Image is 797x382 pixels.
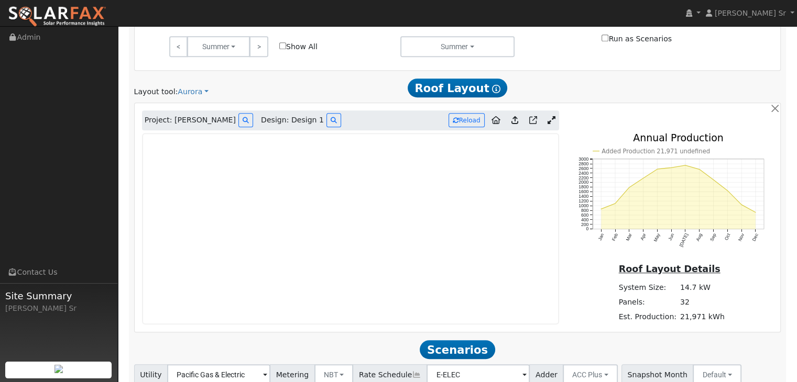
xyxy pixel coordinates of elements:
[578,179,588,185] text: 2000
[657,168,658,170] circle: onclick=""
[611,232,619,242] text: Feb
[492,85,500,93] i: Show Help
[628,186,630,188] circle: onclick=""
[602,33,671,44] label: Run as Scenarios
[678,295,726,309] td: 32
[639,232,647,241] text: Apr
[586,226,588,231] text: 0
[737,232,746,242] text: Nov
[698,168,700,170] circle: onclick=""
[715,9,786,17] span: [PERSON_NAME] Sr
[709,232,717,242] text: Sep
[619,264,720,274] u: Roof Layout Details
[678,232,689,248] text: [DATE]
[187,36,250,57] button: Summer
[525,112,541,129] a: Open in Aurora
[279,41,318,52] label: Show All
[578,156,588,162] text: 3000
[249,36,268,57] a: >
[614,203,616,204] circle: onclick=""
[578,161,588,166] text: 2800
[602,147,710,154] text: Added Production 21,971 undefined
[134,87,178,96] span: Layout tool:
[578,165,588,171] text: 2600
[713,178,714,180] circle: onclick=""
[261,115,324,126] span: Design: Design 1
[578,189,588,194] text: 1600
[695,232,703,242] text: Aug
[597,232,605,241] text: Jan
[617,295,678,309] td: Panels:
[670,166,672,168] circle: onclick=""
[578,194,588,199] text: 1400
[755,211,756,213] circle: onclick=""
[578,198,588,204] text: 1200
[652,232,661,242] text: May
[507,112,522,129] a: Upload consumption to Aurora project
[145,115,236,126] span: Project: [PERSON_NAME]
[740,204,742,205] circle: onclick=""
[633,131,724,143] text: Annual Production
[600,208,602,209] circle: onclick=""
[408,78,508,97] span: Roof Layout
[581,221,589,227] text: 200
[54,365,63,373] img: retrieve
[487,112,505,129] a: Aurora to Home
[581,217,589,222] text: 400
[617,280,678,295] td: System Size:
[581,212,589,217] text: 600
[642,177,644,178] circle: onclick=""
[724,232,732,241] text: Oct
[578,184,588,189] text: 1800
[169,36,188,57] a: <
[581,207,589,212] text: 800
[578,175,588,180] text: 2200
[617,309,678,324] td: Est. Production:
[751,232,760,242] text: Dec
[279,42,286,49] input: Show All
[684,164,686,166] circle: onclick=""
[602,35,608,41] input: Run as Scenarios
[5,289,112,303] span: Site Summary
[8,6,106,28] img: SolarFax
[178,86,209,97] a: Aurora
[625,232,632,242] text: Mar
[449,113,485,127] button: Reload
[678,280,726,295] td: 14.7 kW
[678,309,726,324] td: 21,971 kWh
[578,170,588,175] text: 2400
[420,340,495,359] span: Scenarios
[727,189,728,191] circle: onclick=""
[667,232,675,241] text: Jun
[544,113,559,128] a: Expand Aurora window
[578,203,588,208] text: 1000
[400,36,515,57] button: Summer
[5,303,112,314] div: [PERSON_NAME] Sr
